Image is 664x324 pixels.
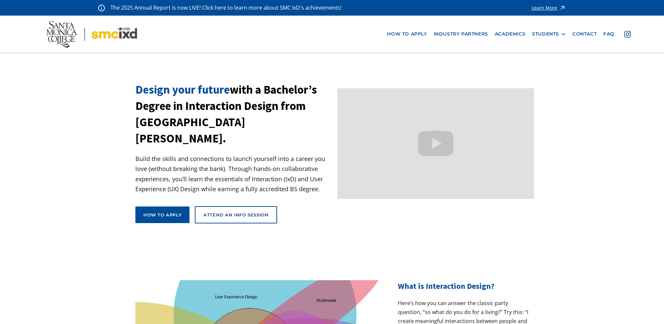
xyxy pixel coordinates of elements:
[195,206,277,223] a: Attend an Info Session
[203,212,268,218] div: Attend an Info Session
[398,280,529,292] h2: What is Interaction Design?
[337,88,534,199] iframe: Design your future with a Bachelor's Degree in Interaction Design from Santa Monica College
[135,82,230,97] span: Design your future
[135,154,332,194] p: Build the skills and connections to launch yourself into a career you love (without breaking the ...
[111,3,342,12] p: The 2025 Annual Report is now LIVE! Click here to learn more about SMC IxD's achievements!
[559,3,566,12] img: icon - arrow - alert
[624,31,631,38] img: icon - instagram
[98,4,105,11] img: icon - information - alert
[532,3,566,12] a: Learn More
[430,28,491,40] a: industry partners
[46,21,137,47] img: Santa Monica College - SMC IxD logo
[135,206,189,223] a: How to apply
[532,6,557,10] div: Learn More
[143,212,182,218] div: How to apply
[532,31,559,37] div: STUDENTS
[135,82,332,147] h1: with a Bachelor’s Degree in Interaction Design from [GEOGRAPHIC_DATA][PERSON_NAME].
[569,28,600,40] a: contact
[532,31,566,37] div: STUDENTS
[384,28,430,40] a: how to apply
[600,28,618,40] a: faq
[491,28,529,40] a: Academics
